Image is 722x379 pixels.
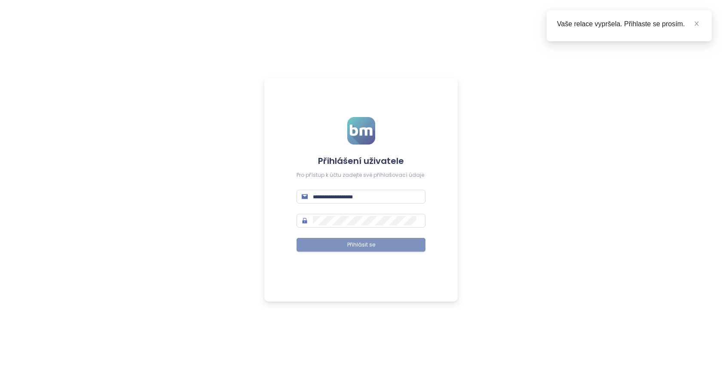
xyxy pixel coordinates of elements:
span: Přihlásit se [347,241,375,249]
span: lock [302,218,308,224]
div: Vaše relace vypršela. Přihlaste se prosím. [557,19,701,29]
h4: Přihlášení uživatele [297,155,425,167]
img: logo [347,117,375,145]
button: Přihlásit se [297,238,425,252]
div: Pro přístup k účtu zadejte své přihlašovací údaje. [297,171,425,179]
span: close [694,21,700,27]
span: mail [302,194,308,200]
